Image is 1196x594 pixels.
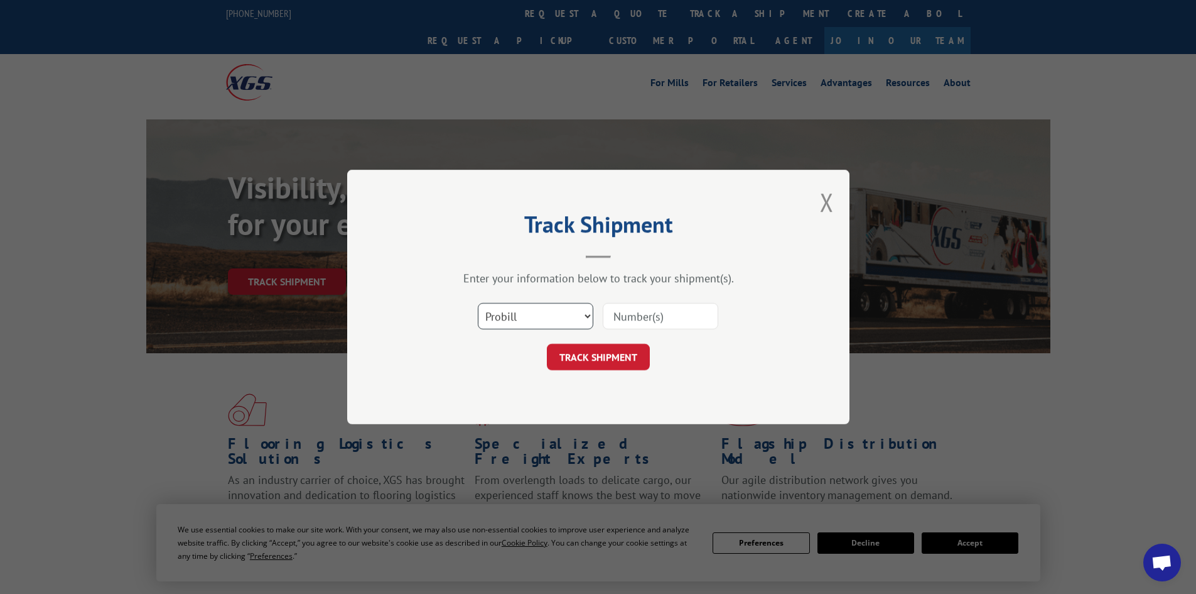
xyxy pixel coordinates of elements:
input: Number(s) [603,303,718,329]
div: Open chat [1143,544,1181,581]
h2: Track Shipment [410,216,787,239]
button: Close modal [820,185,834,219]
button: TRACK SHIPMENT [547,344,650,370]
div: Enter your information below to track your shipment(s). [410,271,787,285]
